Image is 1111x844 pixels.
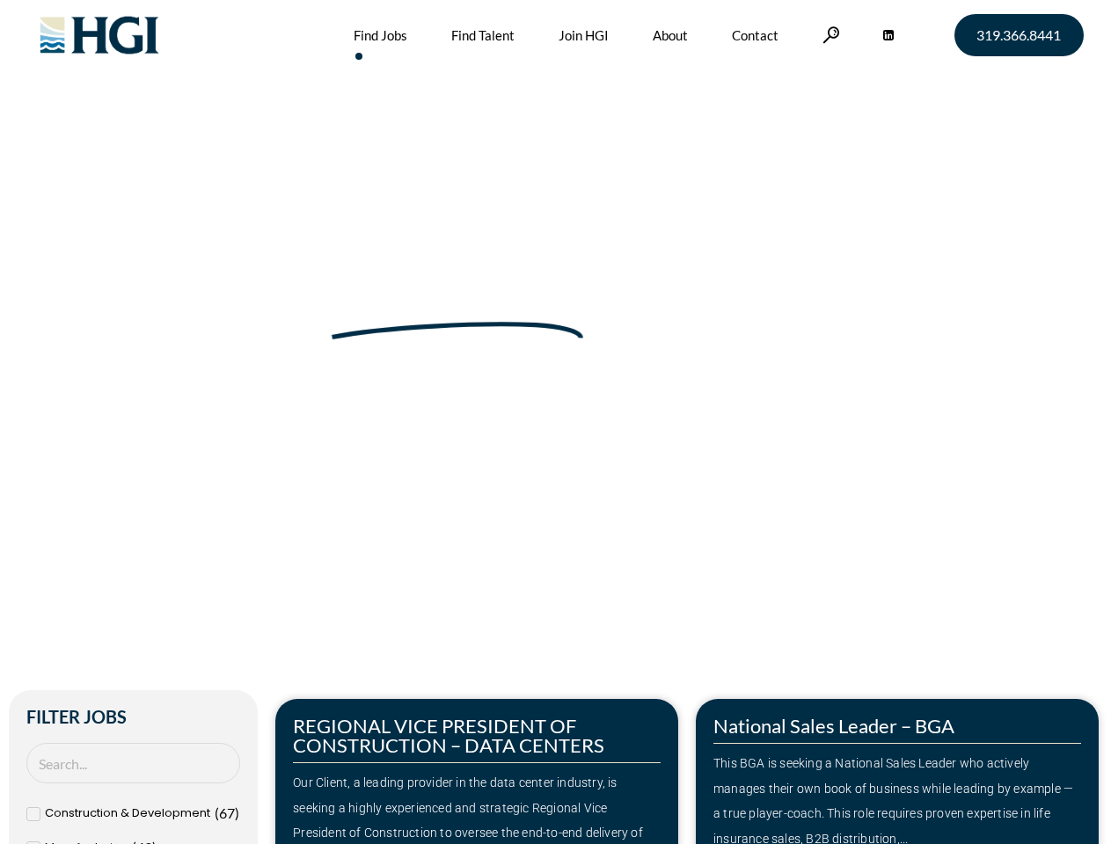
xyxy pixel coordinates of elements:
a: Search [822,26,840,43]
h2: Filter Jobs [26,708,240,725]
span: 319.366.8441 [976,28,1061,42]
a: National Sales Leader – BGA [713,714,954,738]
span: Next Move [328,273,587,331]
span: Jobs [106,354,135,372]
a: Home [63,354,100,372]
span: » [63,354,135,372]
span: Make Your [63,270,318,333]
span: Construction & Development [45,801,210,826]
a: 319.366.8441 [954,14,1084,56]
span: ( [215,804,219,821]
span: 67 [219,804,235,821]
input: Search Job [26,743,240,784]
a: REGIONAL VICE PRESIDENT OF CONSTRUCTION – DATA CENTERS [293,714,604,757]
span: ) [235,804,239,821]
